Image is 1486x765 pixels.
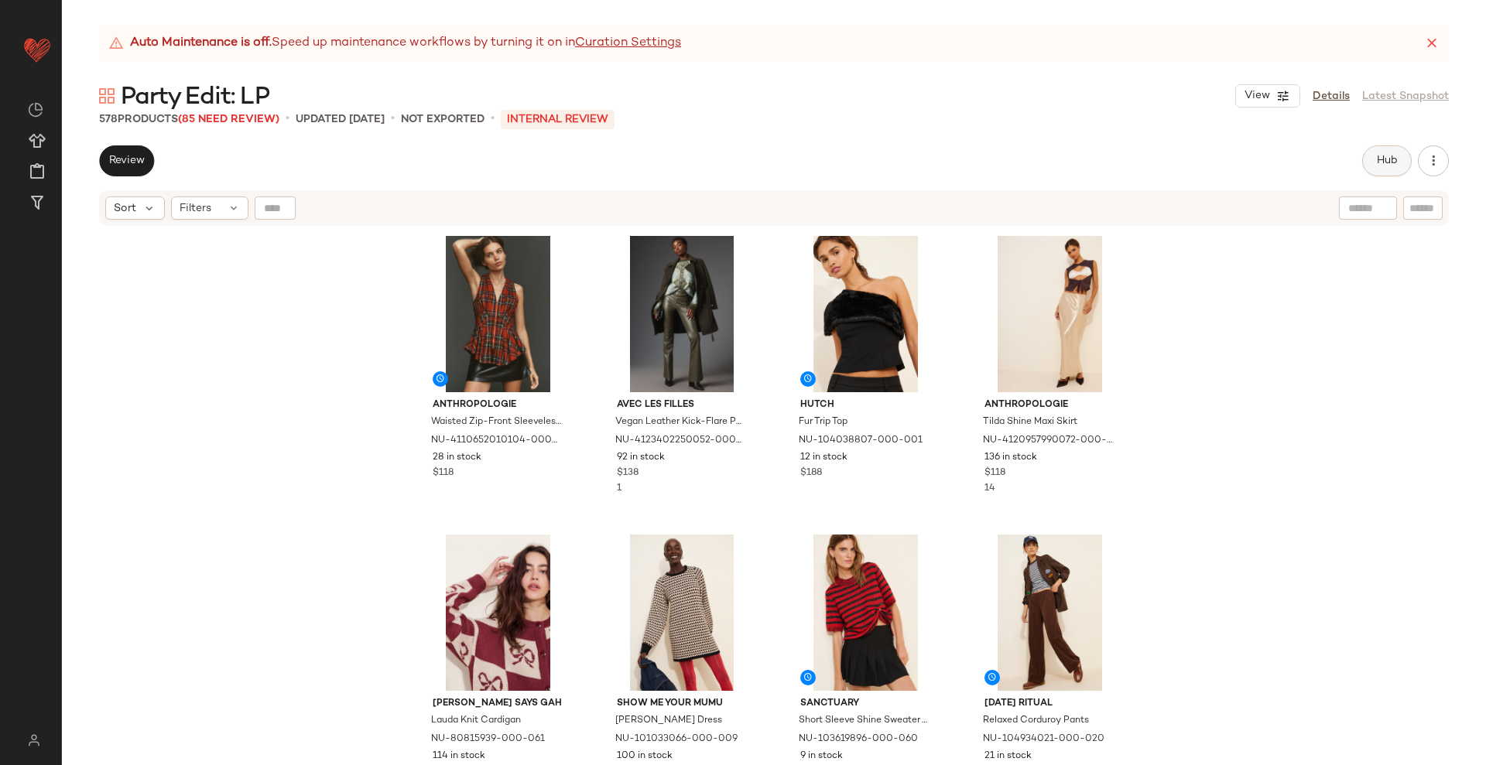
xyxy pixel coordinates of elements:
strong: Auto Maintenance is off. [130,34,272,53]
div: Speed up maintenance workflows by turning it on in [108,34,681,53]
span: Review [108,155,145,167]
span: 114 in stock [433,750,485,763]
span: NU-80815939-000-061 [431,733,545,746]
span: Relaxed Corduroy Pants [983,714,1089,728]
span: [PERSON_NAME] Says Gah [433,697,563,711]
img: heart_red.DM2ytmEG.svg [22,34,53,65]
p: Not Exported [401,111,484,128]
span: 92 in stock [617,451,665,465]
span: Lauda Knit Cardigan [431,714,521,728]
span: $118 [984,466,1005,480]
img: 103619896_060_b [788,534,943,691]
img: svg%3e [28,102,43,118]
span: NU-103619896-000-060 [799,733,918,746]
a: Curation Settings [575,34,681,53]
span: 28 in stock [433,451,481,465]
a: Details [1313,88,1350,104]
img: 4110652010104_593_b [420,236,576,392]
img: 4120957990072_070_b [972,236,1128,392]
span: 1 [617,483,621,493]
img: svg%3e [19,734,49,746]
span: 136 in stock [984,451,1037,465]
img: 4123402250052_030_b [604,236,760,392]
span: [DATE] Ritual [984,697,1115,711]
button: Hub [1362,145,1412,176]
span: • [286,110,289,128]
span: 12 in stock [800,451,847,465]
span: 21 in stock [984,750,1032,763]
span: 578 [99,114,118,125]
span: • [391,110,395,128]
span: NU-104038807-000-001 [799,434,923,448]
span: Party Edit: LP [121,82,269,113]
button: View [1235,84,1300,108]
span: Hub [1376,155,1398,167]
span: $118 [433,466,454,480]
p: updated [DATE] [296,111,385,128]
span: Fur Trip Top [799,415,847,429]
span: $138 [617,466,639,480]
span: NU-101033066-000-009 [615,733,738,746]
span: NU-4110652010104-000-593 [431,434,562,448]
div: Products [99,111,279,128]
span: $188 [800,466,822,480]
span: Sort [114,200,136,217]
span: Show Me Your Mumu [617,697,748,711]
img: 101033066_009_b [604,534,760,691]
span: [PERSON_NAME] Dress [615,714,722,728]
span: Vegan Leather Kick-Flare Pants [615,415,746,429]
span: Filters [180,200,211,217]
span: View [1244,90,1270,102]
span: Anthropologie [433,398,563,412]
span: NU-4120957990072-000-070 [983,434,1114,448]
p: INTERNAL REVIEW [501,110,615,129]
span: Hutch [800,398,931,412]
img: svg%3e [99,88,115,104]
span: 9 in stock [800,750,843,763]
span: Short Sleeve Shine Sweater T-Shirt [799,714,930,728]
span: Anthropologie [984,398,1115,412]
img: 80815939_061_b [420,534,576,691]
img: 104934021_020_b [972,534,1128,691]
span: 14 [984,483,995,493]
span: • [491,110,495,128]
span: Sanctuary [800,697,931,711]
span: Waisted Zip-Front Sleeveless Top [431,415,562,429]
span: 100 in stock [617,750,673,763]
span: Tilda Shine Maxi Skirt [983,415,1077,429]
img: 104038807_001_b [788,236,943,392]
span: (85 Need Review) [178,114,279,125]
span: NU-104934021-000-020 [983,733,1104,746]
button: Review [99,145,154,176]
span: Avec Les Filles [617,398,748,412]
span: NU-4123402250052-000-030 [615,434,746,448]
